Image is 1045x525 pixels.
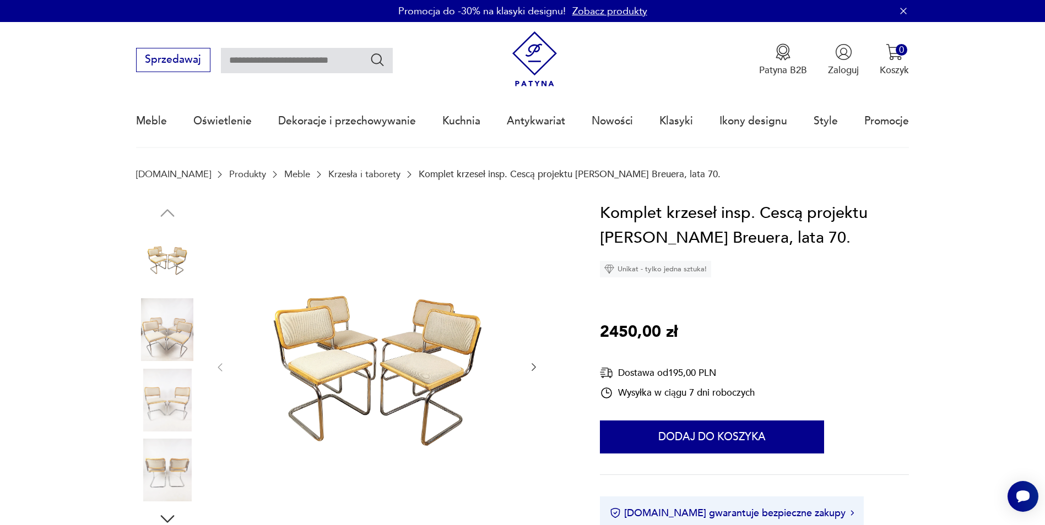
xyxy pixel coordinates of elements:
[896,44,907,56] div: 0
[659,96,693,146] a: Klasyki
[600,366,613,380] img: Ikona dostawy
[136,56,210,65] a: Sprzedawaj
[775,43,792,61] img: Ikona medalu
[136,96,167,146] a: Meble
[880,43,909,76] button: 0Koszyk
[600,320,678,345] p: 2450,00 zł
[419,169,721,179] p: Komplet krzeseł insp. Cescą projektu [PERSON_NAME] Breuera, lata 70.
[278,96,416,146] a: Dekoracje i przechowywanie
[507,31,562,87] img: Patyna - sklep z meblami i dekoracjami vintage
[759,43,807,76] button: Patyna B2B
[136,228,199,291] img: Zdjęcie produktu Komplet krzeseł insp. Cescą projektu M. Breuera, lata 70.
[136,369,199,431] img: Zdjęcie produktu Komplet krzeseł insp. Cescą projektu M. Breuera, lata 70.
[507,96,565,146] a: Antykwariat
[600,386,755,400] div: Wysyłka w ciągu 7 dni roboczych
[370,52,386,68] button: Szukaj
[600,366,755,380] div: Dostawa od 195,00 PLN
[814,96,838,146] a: Style
[1008,481,1038,512] iframe: Smartsupp widget button
[592,96,633,146] a: Nowości
[851,510,854,516] img: Ikona strzałki w prawo
[136,298,199,361] img: Zdjęcie produktu Komplet krzeseł insp. Cescą projektu M. Breuera, lata 70.
[136,439,199,501] img: Zdjęcie produktu Komplet krzeseł insp. Cescą projektu M. Breuera, lata 70.
[828,64,859,76] p: Zaloguj
[759,43,807,76] a: Ikona medaluPatyna B2B
[610,507,621,518] img: Ikona certyfikatu
[759,64,807,76] p: Patyna B2B
[828,43,859,76] button: Zaloguj
[604,264,614,274] img: Ikona diamentu
[572,4,647,18] a: Zobacz produkty
[284,169,310,179] a: Meble
[610,506,854,520] button: [DOMAIN_NAME] gwarantuje bezpieczne zakupy
[193,96,252,146] a: Oświetlenie
[886,43,903,61] img: Ikona koszyka
[600,261,711,277] div: Unikat - tylko jedna sztuka!
[442,96,480,146] a: Kuchnia
[229,169,266,179] a: Produkty
[136,169,211,179] a: [DOMAIN_NAME]
[328,169,400,179] a: Krzesła i taborety
[864,96,909,146] a: Promocje
[600,201,909,251] h1: Komplet krzeseł insp. Cescą projektu [PERSON_NAME] Breuera, lata 70.
[835,43,852,61] img: Ikonka użytkownika
[600,420,824,453] button: Dodaj do koszyka
[880,64,909,76] p: Koszyk
[136,48,210,72] button: Sprzedawaj
[719,96,787,146] a: Ikony designu
[398,4,566,18] p: Promocja do -30% na klasyki designu!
